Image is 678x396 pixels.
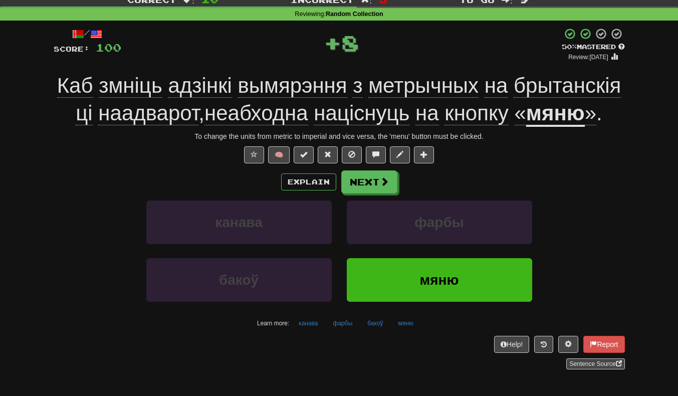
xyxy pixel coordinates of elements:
span: Каб [57,74,93,98]
span: 100 [96,41,121,54]
span: бакоў [219,272,259,288]
button: Set this sentence to 100% Mastered (alt+m) [294,146,314,163]
small: Learn more: [257,320,289,327]
button: Round history (alt+y) [534,336,553,353]
span: + [324,28,341,58]
span: змніць [99,74,162,98]
span: ці [76,101,92,125]
span: » [585,101,596,125]
div: / [54,28,121,40]
strong: Random Collection [326,11,383,18]
a: Sentence Source [566,358,624,369]
button: Next [341,170,397,193]
u: мяню [526,101,585,127]
span: . [585,101,602,125]
span: на [415,101,439,125]
div: Mastered [562,43,625,52]
button: Favorite sentence (alt+f) [244,146,264,163]
button: бакоў [362,316,388,331]
button: фарбы [347,201,532,244]
span: наадварот [98,101,198,125]
button: Add to collection (alt+a) [414,146,434,163]
button: Discuss sentence (alt+u) [366,146,386,163]
button: Edit sentence (alt+d) [390,146,410,163]
button: канава [146,201,332,244]
span: 50 % [562,43,577,51]
span: кнопку [444,101,509,125]
span: націснуць [314,101,409,125]
span: , [57,74,621,125]
span: 8 [341,30,359,55]
button: Explain [281,173,336,190]
span: « [515,101,526,125]
span: канава [215,215,263,230]
span: метрычных [368,74,479,98]
button: мяню [393,316,419,331]
button: мяню [347,258,532,302]
span: неабходна [204,101,308,125]
button: Report [583,336,624,353]
button: канава [293,316,323,331]
button: Reset to 0% Mastered (alt+r) [318,146,338,163]
button: Ignore sentence (alt+i) [342,146,362,163]
span: фарбы [414,215,464,230]
button: бакоў [146,258,332,302]
span: на [485,74,508,98]
button: Help! [494,336,530,353]
span: адзінкі [168,74,232,98]
span: мяню [420,272,459,288]
div: To change the units from metric to imperial and vice versa, the 'menu' button must be clicked. [54,131,625,141]
small: Review: [DATE] [568,54,608,61]
span: вымярэння [238,74,347,98]
span: з [353,74,362,98]
span: Score: [54,45,90,53]
span: брытанскія [514,74,621,98]
button: 🧠 [268,146,290,163]
button: фарбы [328,316,358,331]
